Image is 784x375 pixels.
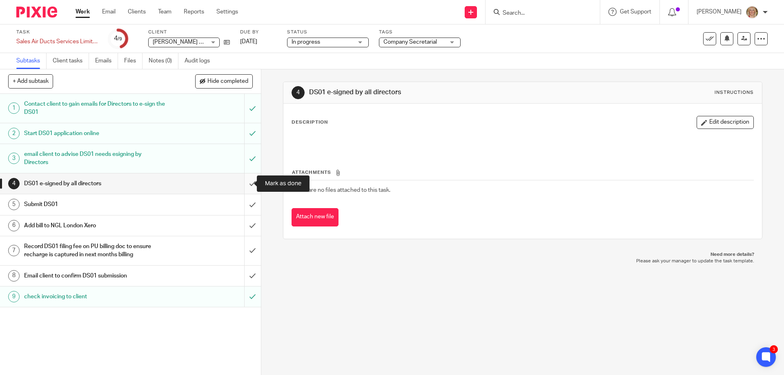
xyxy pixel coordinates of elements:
a: Work [76,8,90,16]
p: Please ask your manager to update the task template. [291,258,754,264]
h1: check invoicing to client [24,291,165,303]
h1: DS01 e-signed by all directors [309,88,540,97]
input: Search [502,10,575,17]
span: There are no files attached to this task. [292,187,390,193]
a: Files [124,53,143,69]
div: 7 [8,245,20,256]
button: + Add subtask [8,74,53,88]
h1: DS01 e-signed by all directors [24,178,165,190]
label: Task [16,29,98,36]
div: 3 [8,153,20,164]
img: Pixie [16,7,57,18]
button: Hide completed [195,74,253,88]
span: Attachments [292,170,331,175]
a: Reports [184,8,204,16]
div: 4 [114,34,122,43]
h1: Email client to confirm DS01 submission [24,270,165,282]
a: Team [158,8,171,16]
a: Settings [216,8,238,16]
div: 9 [8,291,20,302]
h1: Contact client to gain emails for Directors to e-sign the DS01 [24,98,165,119]
a: Subtasks [16,53,47,69]
div: Instructions [715,89,754,96]
a: Email [102,8,116,16]
label: Client [148,29,230,36]
a: Emails [95,53,118,69]
small: /9 [118,37,122,41]
div: 5 [8,199,20,210]
h1: email client to advise DS01 needs esigning by Directors [24,148,165,169]
a: Clients [128,8,146,16]
div: 4 [8,178,20,189]
label: Due by [240,29,277,36]
div: 1 [8,102,20,114]
a: Audit logs [185,53,216,69]
div: 2 [8,128,20,139]
p: Need more details? [291,251,754,258]
p: [PERSON_NAME] [697,8,742,16]
span: Get Support [620,9,651,15]
h1: Record DS01 filing fee on PU billing doc to ensure recharge is captured in next months billing [24,240,165,261]
a: Client tasks [53,53,89,69]
div: Sales Air Ducts Services Limited/6528089 - DS01 application for PU [16,38,98,46]
h1: Submit DS01 [24,198,165,211]
div: 6 [8,220,20,231]
button: Attach new file [292,208,339,226]
div: 4 [292,86,305,99]
span: Hide completed [207,78,248,85]
label: Status [287,29,369,36]
div: 8 [8,270,20,282]
button: Edit description [697,116,754,129]
a: Notes (0) [149,53,178,69]
span: Company Secretarial [383,39,437,45]
p: Description [292,119,328,126]
span: [DATE] [240,39,257,44]
img: JW%20photo.JPG [746,6,759,19]
h1: Start DS01 application online [24,127,165,140]
span: [PERSON_NAME] Limited [153,39,218,45]
label: Tags [379,29,461,36]
span: In progress [292,39,320,45]
div: 3 [770,345,778,353]
h1: Add bill to NGL London Xero [24,220,165,232]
